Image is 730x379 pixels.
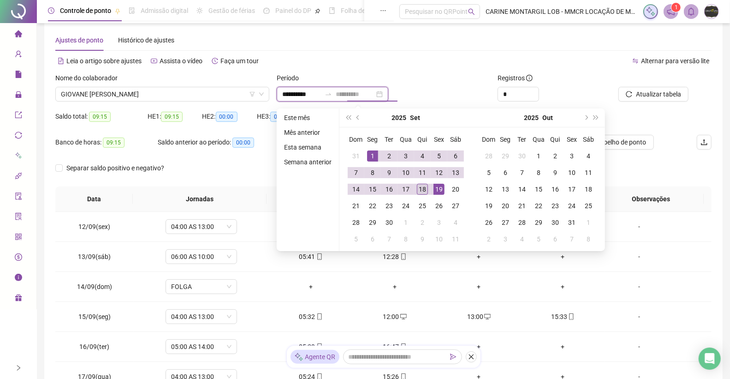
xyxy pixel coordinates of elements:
span: CARINE MONTARGIL LOB - MMCR LOCAÇÃO DE MAQUINAS E EQUIPAMENTOS E TRANSPORTES LTDA. [486,6,638,17]
td: 2025-11-01 [580,214,597,231]
div: 26 [433,200,445,211]
span: history [212,58,218,64]
div: 10 [566,167,577,178]
div: 21 [516,200,528,211]
td: 2025-10-23 [547,198,564,214]
span: pushpin [315,8,320,14]
span: Alternar para versão lite [641,57,709,65]
td: 2025-10-02 [414,214,431,231]
td: 2025-10-15 [530,181,547,198]
td: 2025-11-03 [497,231,514,247]
div: 7 [350,167,362,178]
span: solution [15,209,22,227]
div: 11 [450,234,461,245]
td: 2025-10-06 [364,231,381,247]
td: 2025-10-29 [530,214,547,231]
td: 2025-10-01 [530,148,547,164]
span: audit [15,188,22,207]
span: dashboard [263,7,270,14]
button: prev-year [353,108,363,127]
div: 3 [500,234,511,245]
td: 2025-09-16 [381,181,398,198]
td: 2025-09-28 [348,214,364,231]
div: + [528,282,597,292]
td: 2025-10-31 [564,214,580,231]
span: book [329,7,335,14]
td: 2025-09-27 [447,198,464,214]
div: 3 [566,150,577,162]
span: qrcode [15,229,22,247]
div: 1 [533,150,544,162]
div: HE 2: [202,111,257,122]
div: 25 [417,200,428,211]
div: 29 [500,150,511,162]
div: 3 [400,150,411,162]
span: user-add [15,46,22,65]
img: sparkle-icon.fc2bf0ac1784a2077858766a79e2daf3.svg [294,352,303,362]
td: 2025-10-13 [497,181,514,198]
td: 2025-09-29 [497,148,514,164]
span: 12/09(sex) [78,223,110,230]
td: 2025-09-12 [431,164,447,181]
td: 2025-10-17 [564,181,580,198]
div: 28 [516,217,528,228]
span: Ajustes de ponto [55,36,103,44]
td: 2025-10-02 [547,148,564,164]
td: 2025-11-05 [530,231,547,247]
td: 2025-11-08 [580,231,597,247]
div: 29 [533,217,544,228]
span: Faça um tour [220,57,259,65]
span: clock-circle [48,7,54,14]
td: 2025-09-20 [447,181,464,198]
div: 14 [350,184,362,195]
span: 00:00 [270,112,292,122]
div: 7 [566,234,577,245]
td: 2025-10-09 [414,231,431,247]
td: 2025-09-07 [348,164,364,181]
span: file-text [58,58,64,64]
div: + [276,282,345,292]
button: Ver espelho de ponto [579,135,654,150]
div: 6 [450,150,461,162]
span: 09:15 [89,112,111,122]
div: 20 [450,184,461,195]
div: - [612,222,666,232]
td: 2025-09-30 [381,214,398,231]
span: 09:15 [161,112,183,122]
td: 2025-10-03 [431,214,447,231]
div: HE 1: [148,111,202,122]
div: Saldo anterior ao período: [158,137,281,148]
div: 30 [550,217,561,228]
div: 21 [350,200,362,211]
div: 11 [583,167,594,178]
span: GIOVANE FONTENELE DA SILVA [61,87,264,101]
td: 2025-09-13 [447,164,464,181]
div: 15 [533,184,544,195]
td: 2025-10-09 [547,164,564,181]
td: 2025-10-20 [497,198,514,214]
span: Registros [498,73,533,83]
td: 2025-10-10 [564,164,580,181]
td: 2025-10-01 [398,214,414,231]
span: to [325,90,332,98]
div: 8 [367,167,378,178]
td: 2025-10-26 [481,214,497,231]
span: ellipsis [380,7,386,14]
li: Semana anterior [280,156,335,168]
div: 25 [583,200,594,211]
td: 2025-10-10 [431,231,447,247]
div: 18 [417,184,428,195]
td: 2025-09-09 [381,164,398,181]
th: Data [55,186,133,212]
div: 29 [367,217,378,228]
div: 6 [550,234,561,245]
td: 2025-08-31 [348,148,364,164]
span: 1 [675,4,678,11]
td: 2025-09-19 [431,181,447,198]
td: 2025-09-15 [364,181,381,198]
span: lock [15,87,22,105]
span: 13/09(sáb) [78,253,111,260]
span: pushpin [115,8,120,14]
div: 8 [583,234,594,245]
span: FOLGA [171,280,231,294]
